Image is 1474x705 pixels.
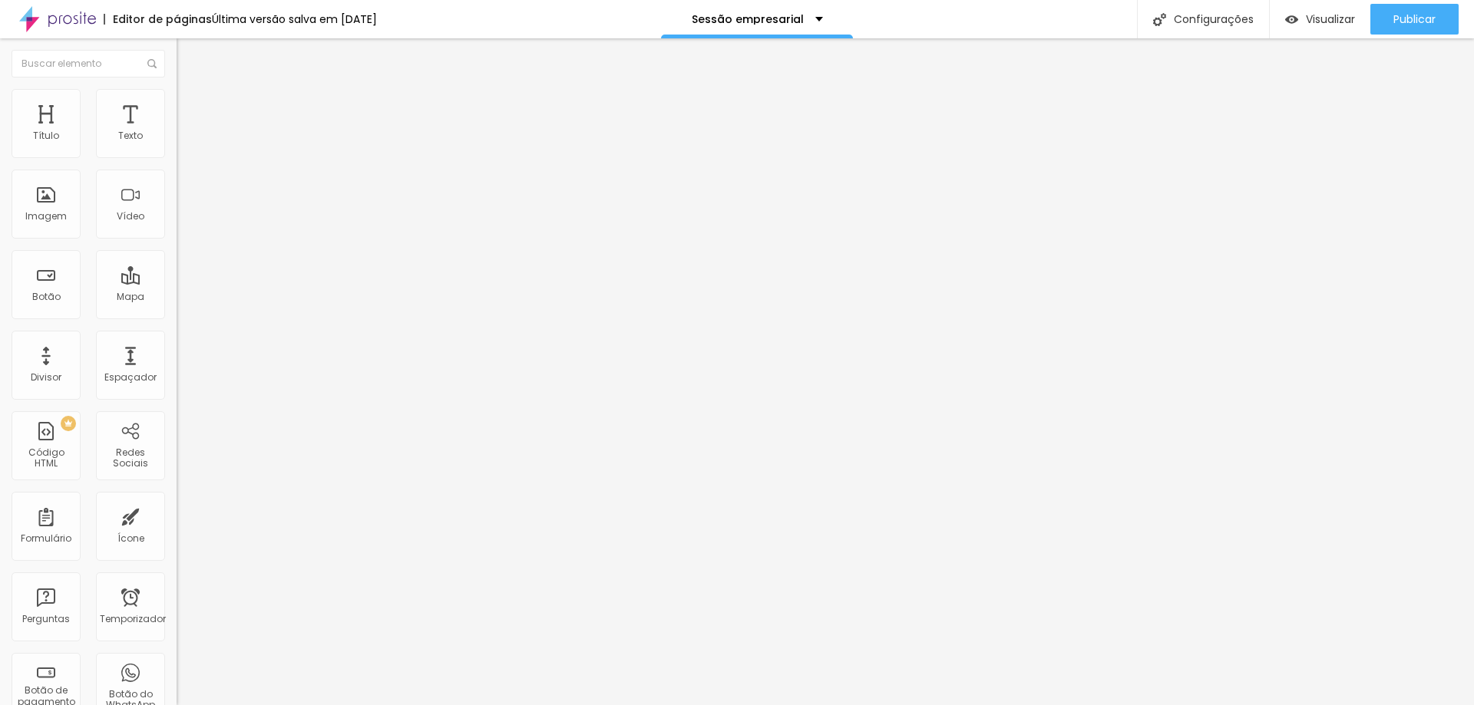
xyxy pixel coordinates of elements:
[113,12,212,27] font: Editor de páginas
[31,371,61,384] font: Divisor
[1174,12,1254,27] font: Configurações
[21,532,71,545] font: Formulário
[212,12,377,27] font: Última versão salva em [DATE]
[32,290,61,303] font: Botão
[25,209,67,222] font: Imagem
[692,12,804,27] font: Sessão empresarial
[177,38,1474,705] iframe: Editor
[118,129,143,142] font: Texto
[12,50,165,77] input: Buscar elemento
[1370,4,1459,35] button: Publicar
[22,612,70,625] font: Perguntas
[147,59,157,68] img: Ícone
[113,446,148,469] font: Redes Sociais
[1285,13,1298,26] img: view-1.svg
[33,129,59,142] font: Título
[1153,13,1166,26] img: Ícone
[1270,4,1370,35] button: Visualizar
[1306,12,1355,27] font: Visualizar
[1393,12,1436,27] font: Publicar
[117,209,144,222] font: Vídeo
[117,290,144,303] font: Mapa
[100,612,166,625] font: Temporizador
[117,532,144,545] font: Ícone
[28,446,64,469] font: Código HTML
[104,371,157,384] font: Espaçador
